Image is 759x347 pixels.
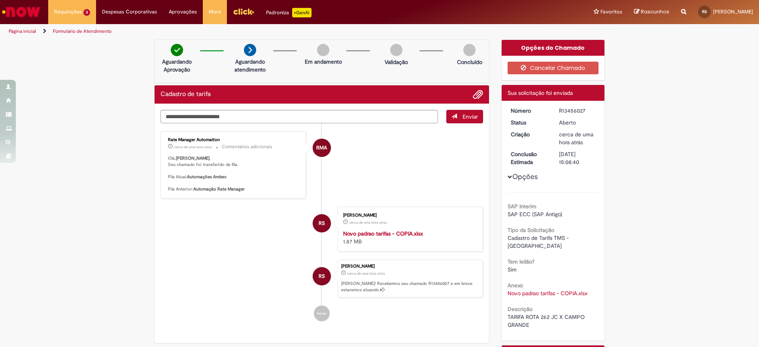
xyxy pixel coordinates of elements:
div: [PERSON_NAME] [341,264,479,269]
b: Tipo da Solicitação [508,226,554,234]
div: Padroniza [266,8,312,17]
span: cerca de uma hora atrás [349,220,387,225]
div: 28/08/2025 09:08:36 [559,130,596,146]
img: arrow-next.png [244,44,256,56]
span: Cadastro de Tarifa TMS - [GEOGRAPHIC_DATA] [508,234,570,249]
b: Descrição [508,306,532,313]
time: 28/08/2025 09:15:30 [174,145,212,149]
span: More [209,8,221,16]
span: Rascunhos [641,8,669,15]
p: Aguardando Aprovação [158,58,196,74]
span: 3 [83,9,90,16]
img: ServiceNow [1,4,42,20]
button: Cancelar Chamado [508,62,599,74]
dt: Conclusão Estimada [505,150,553,166]
img: check-circle-green.png [171,44,183,56]
b: SAP Interim [508,203,536,210]
b: Automações Ambev [187,174,227,180]
span: TARIFA ROTA 262 JC X CAMPO GRANDE [508,313,586,328]
span: Requisições [54,8,82,16]
div: Aberto [559,119,596,126]
span: SAP ECC (SAP Antigo) [508,211,562,218]
p: Olá, , Seu chamado foi transferido de fila. Fila Atual: Fila Anterior: [168,155,300,192]
span: [PERSON_NAME] [713,8,753,15]
span: RS [319,214,325,233]
dt: Número [505,107,553,115]
span: Despesas Corporativas [102,8,157,16]
b: Anexo [508,282,523,289]
img: img-circle-grey.png [390,44,402,56]
span: RS [702,9,707,14]
span: Enviar [463,113,478,120]
span: cerca de uma hora atrás [347,271,385,276]
textarea: Digite sua mensagem aqui... [160,110,438,123]
a: Download de Novo padrao tarifas - COPIA.xlsx [508,290,587,297]
button: Adicionar anexos [473,89,483,100]
p: [PERSON_NAME]! Recebemos seu chamado R13456027 e em breve estaremos atuando. [341,281,479,293]
a: Rascunhos [634,8,669,16]
small: Comentários adicionais [222,143,272,150]
div: Opções do Chamado [502,40,605,56]
span: Sua solicitação foi enviada [508,89,573,96]
time: 28/08/2025 09:08:36 [347,271,385,276]
div: Rate Manager Automation [313,139,331,157]
a: Página inicial [9,28,36,34]
div: Rate Manager Automation [168,138,300,142]
span: RMA [316,138,327,157]
b: [PERSON_NAME] [176,155,210,161]
span: cerca de uma hora atrás [174,145,212,149]
dt: Criação [505,130,553,138]
p: Em andamento [305,58,342,66]
span: Sim [508,266,517,273]
dt: Status [505,119,553,126]
div: Rodrigo Alves Da Silva [313,214,331,232]
a: Formulário de Atendimento [53,28,111,34]
b: Tem leilão? [508,258,534,265]
a: Novo padrao tarifas - COPIA.xlsx [343,230,423,237]
span: Favoritos [600,8,622,16]
div: Rodrigo Alves Da Silva [313,267,331,285]
div: [DATE] 15:08:40 [559,150,596,166]
img: img-circle-grey.png [463,44,476,56]
img: img-circle-grey.png [317,44,329,56]
p: Concluído [457,58,482,66]
ul: Trilhas de página [6,24,500,39]
p: Aguardando atendimento [231,58,269,74]
img: click_logo_yellow_360x200.png [233,6,254,17]
span: Aprovações [169,8,197,16]
li: Rodrigo Alves Da Silva [160,260,483,298]
span: RS [319,267,325,286]
div: [PERSON_NAME] [343,213,475,218]
time: 28/08/2025 09:08:36 [559,131,593,146]
div: R13456027 [559,107,596,115]
h2: Cadastro de tarifa Histórico de tíquete [160,91,211,98]
button: Enviar [446,110,483,123]
b: Automação Rate Manager [193,186,245,192]
div: 1.87 MB [343,230,475,245]
ul: Histórico de tíquete [160,123,483,329]
time: 28/08/2025 09:08:20 [349,220,387,225]
p: Validação [385,58,408,66]
span: cerca de uma hora atrás [559,131,593,146]
p: +GenAi [292,8,312,17]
